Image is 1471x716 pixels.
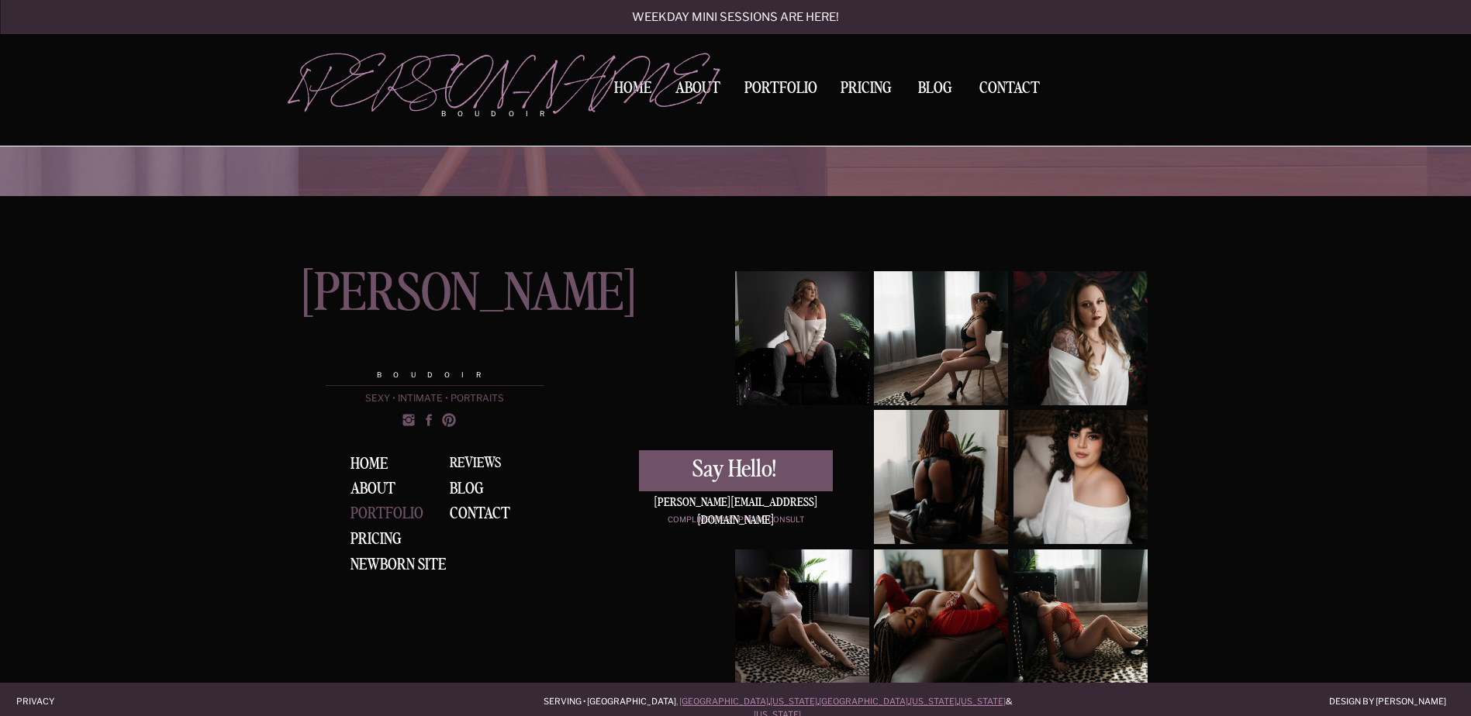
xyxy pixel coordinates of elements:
[16,695,74,705] a: Privacy
[973,81,1046,97] a: Contact
[639,514,833,527] a: Complimentary phone consult
[350,481,409,501] a: About
[591,12,881,25] a: Weekday mini sessions are here!
[639,458,830,482] a: Say Hello!
[450,506,526,523] a: Contact
[350,506,429,523] a: Portfolio
[450,456,540,475] a: Reviews
[911,81,959,95] a: BLOG
[441,108,570,119] p: boudoir
[676,696,678,707] a: ,
[350,557,457,572] a: NEWBORN SITE
[770,696,817,707] a: [US_STATE]
[639,494,833,510] div: [PERSON_NAME][EMAIL_ADDRESS][DOMAIN_NAME]
[837,81,896,102] a: Pricing
[819,696,908,707] a: [GEOGRAPHIC_DATA]
[299,271,559,366] a: [PERSON_NAME]
[910,696,957,707] a: [US_STATE]
[739,81,823,102] a: Portfolio
[450,481,493,497] a: BLOG
[326,370,544,380] p: Boudoir
[535,695,1021,707] p: Serving • [GEOGRAPHIC_DATA] , , , , & .
[292,55,570,102] a: [PERSON_NAME]
[958,696,1006,707] a: [US_STATE]
[679,696,768,707] a: [GEOGRAPHIC_DATA]
[326,394,544,404] p: sexy • intimate • portraits
[350,456,399,475] a: Home
[350,532,409,548] a: Pricing
[1309,695,1446,705] a: Design by [PERSON_NAME]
